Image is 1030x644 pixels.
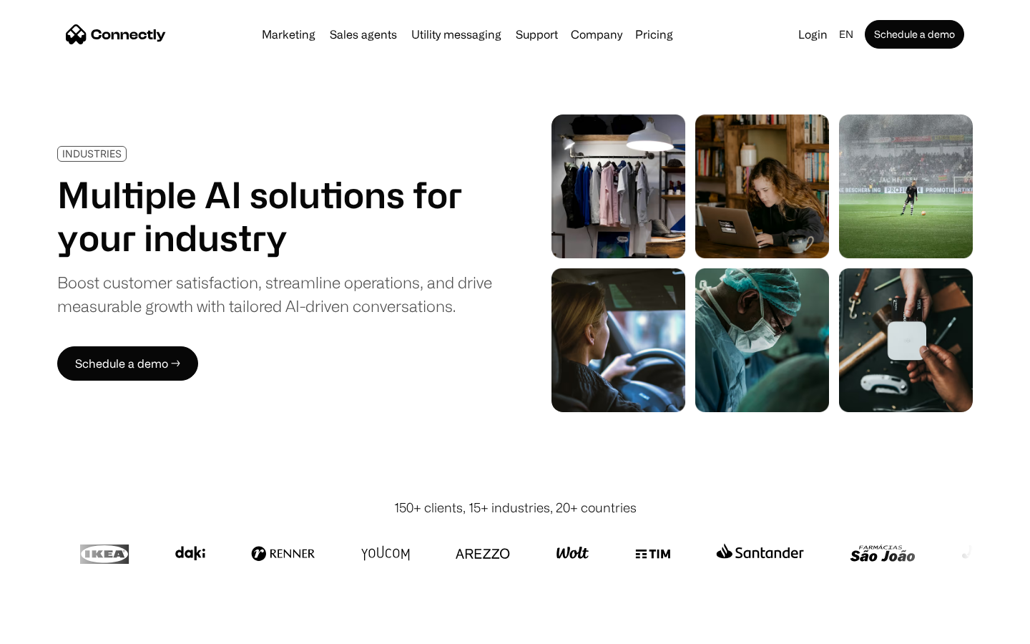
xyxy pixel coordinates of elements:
div: Company [571,24,622,44]
a: Schedule a demo → [57,346,198,381]
a: Sales agents [324,29,403,40]
aside: Language selected: English [14,618,86,639]
div: Boost customer satisfaction, streamline operations, and drive measurable growth with tailored AI-... [57,270,492,318]
a: Marketing [256,29,321,40]
a: Utility messaging [406,29,507,40]
div: 150+ clients, 15+ industries, 20+ countries [394,498,637,517]
a: Support [510,29,564,40]
a: Login [793,24,833,44]
a: Schedule a demo [865,20,964,49]
a: Pricing [629,29,679,40]
h1: Multiple AI solutions for your industry [57,173,492,259]
div: en [839,24,853,44]
div: INDUSTRIES [62,148,122,159]
ul: Language list [29,619,86,639]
